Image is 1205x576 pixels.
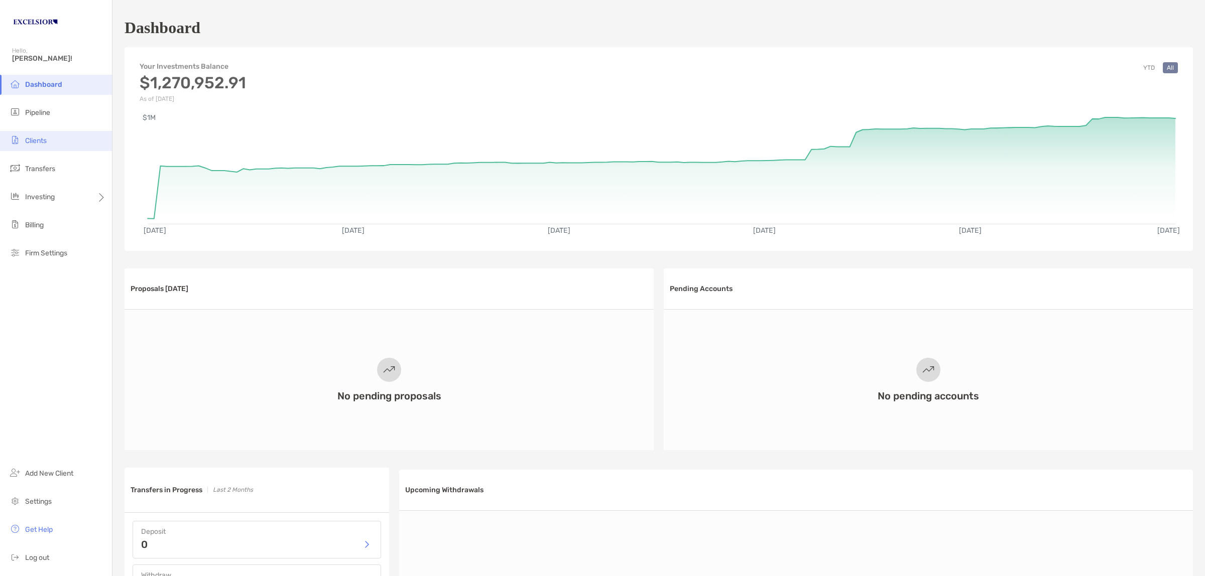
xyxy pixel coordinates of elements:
h3: Pending Accounts [670,284,733,293]
img: dashboard icon [9,78,21,90]
p: Last 2 Months [213,484,253,496]
span: Pipeline [25,108,50,117]
img: investing icon [9,190,21,202]
h3: Transfers in Progress [131,486,202,494]
h4: Your Investments Balance [140,62,246,71]
h3: No pending proposals [337,390,441,402]
text: [DATE] [753,226,776,235]
span: Add New Client [25,469,73,478]
img: add_new_client icon [9,467,21,479]
img: get-help icon [9,523,21,535]
h4: Deposit [141,527,373,536]
text: [DATE] [959,226,982,235]
text: [DATE] [342,226,365,235]
button: All [1163,62,1178,73]
span: Billing [25,221,44,229]
span: Dashboard [25,80,62,89]
span: Get Help [25,525,53,534]
span: Settings [25,497,52,506]
p: As of [DATE] [140,95,246,102]
text: [DATE] [144,226,166,235]
span: Transfers [25,165,55,173]
text: [DATE] [1157,226,1180,235]
h3: $1,270,952.91 [140,73,246,92]
img: clients icon [9,134,21,146]
img: logout icon [9,551,21,563]
img: transfers icon [9,162,21,174]
span: Firm Settings [25,249,67,257]
h3: Upcoming Withdrawals [405,486,484,494]
h3: No pending accounts [878,390,979,402]
span: Log out [25,553,49,562]
img: settings icon [9,495,21,507]
h3: Proposals [DATE] [131,284,188,293]
text: $1M [143,113,156,122]
span: [PERSON_NAME]! [12,54,106,63]
img: firm-settings icon [9,246,21,258]
p: 0 [141,539,148,549]
img: Zoe Logo [12,4,59,40]
span: Investing [25,193,55,201]
img: pipeline icon [9,106,21,118]
button: YTD [1139,62,1159,73]
img: billing icon [9,218,21,230]
span: Clients [25,136,47,145]
h1: Dashboard [125,19,200,37]
text: [DATE] [548,226,570,235]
